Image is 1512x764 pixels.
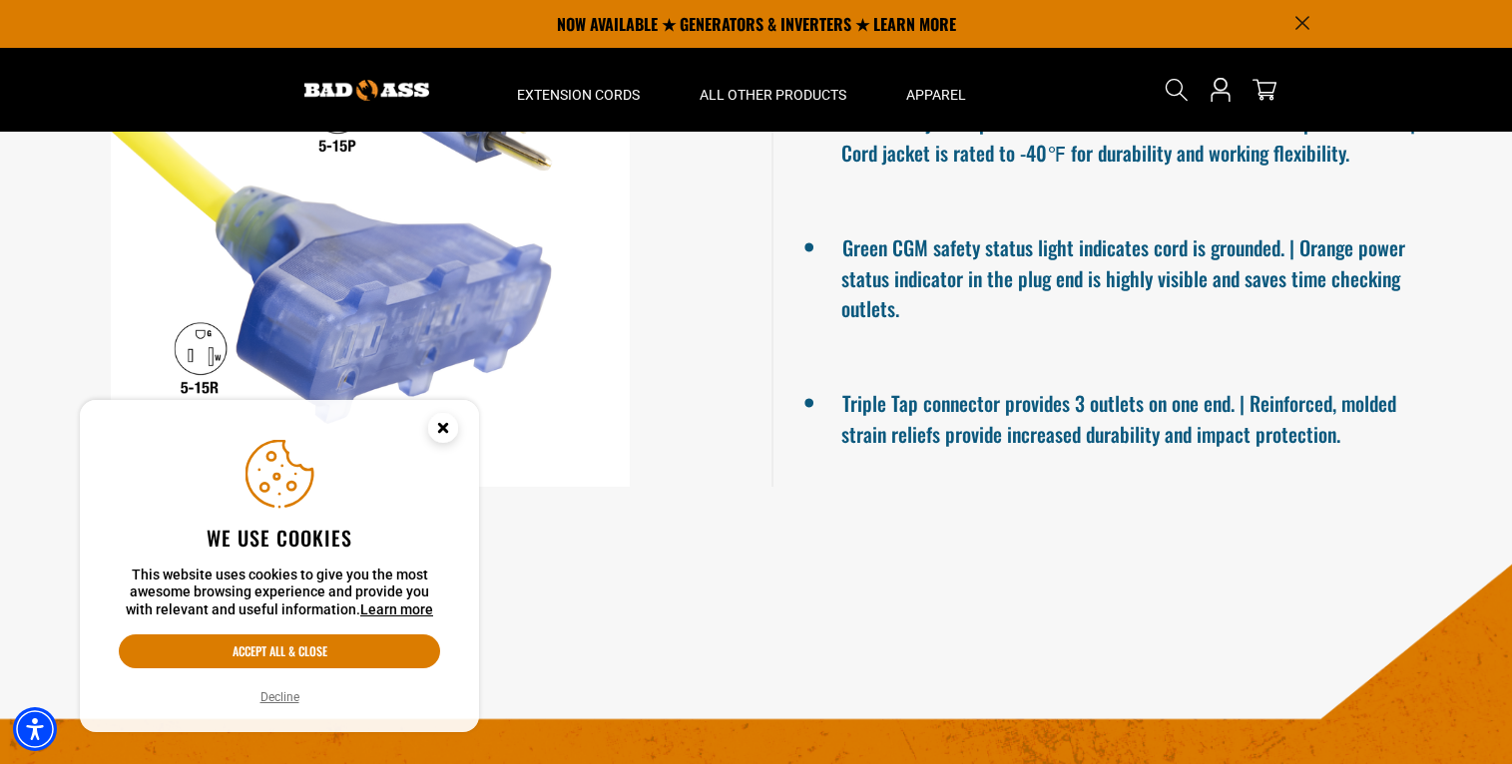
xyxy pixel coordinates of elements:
[1249,78,1280,102] a: cart
[119,634,440,668] button: Accept all & close
[360,601,433,617] a: This website uses cookies to give you the most awesome browsing experience and provide you with r...
[670,48,876,132] summary: All Other Products
[517,86,640,104] span: Extension Cords
[906,86,966,104] span: Apparel
[487,48,670,132] summary: Extension Cords
[254,687,305,707] button: Decline
[876,48,996,132] summary: Apparel
[1205,48,1237,132] a: Open this option
[700,86,846,104] span: All Other Products
[841,102,1443,168] li: SJTW cord jacket provides water-resistance for all-weather performance. | Cord jacket is rated to...
[119,525,440,551] h2: We use cookies
[841,227,1443,323] li: Green CGM safety status light indicates cord is grounded. | Orange power status indicator in the ...
[119,567,440,619] p: This website uses cookies to give you the most awesome browsing experience and provide you with r...
[407,400,479,462] button: Close this option
[1161,74,1193,106] summary: Search
[304,80,429,101] img: Bad Ass Extension Cords
[841,383,1443,449] li: Triple Tap connector provides 3 outlets on one end. | Reinforced, molded strain reliefs provide i...
[13,707,57,751] div: Accessibility Menu
[80,400,479,733] aside: Cookie Consent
